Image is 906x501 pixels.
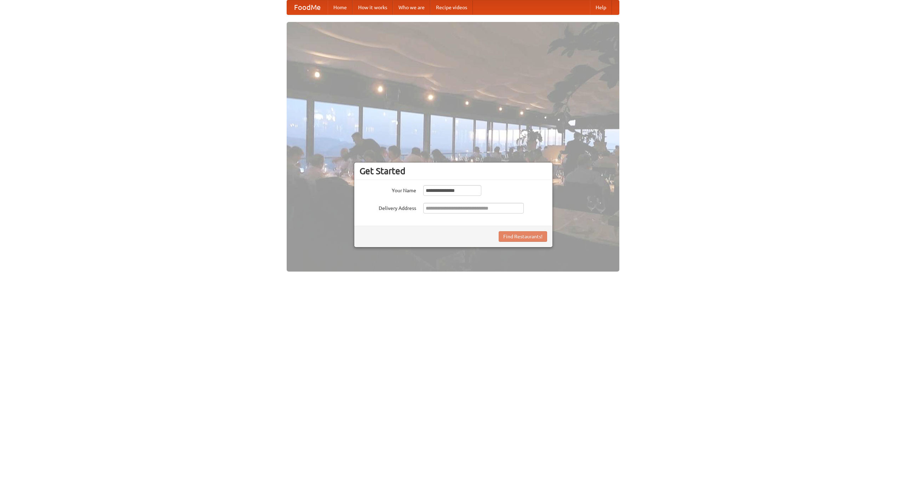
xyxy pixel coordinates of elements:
a: Home [328,0,352,15]
a: Recipe videos [430,0,473,15]
a: Who we are [393,0,430,15]
a: Help [590,0,612,15]
a: FoodMe [287,0,328,15]
h3: Get Started [360,166,547,176]
button: Find Restaurants! [499,231,547,242]
label: Delivery Address [360,203,416,212]
label: Your Name [360,185,416,194]
a: How it works [352,0,393,15]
